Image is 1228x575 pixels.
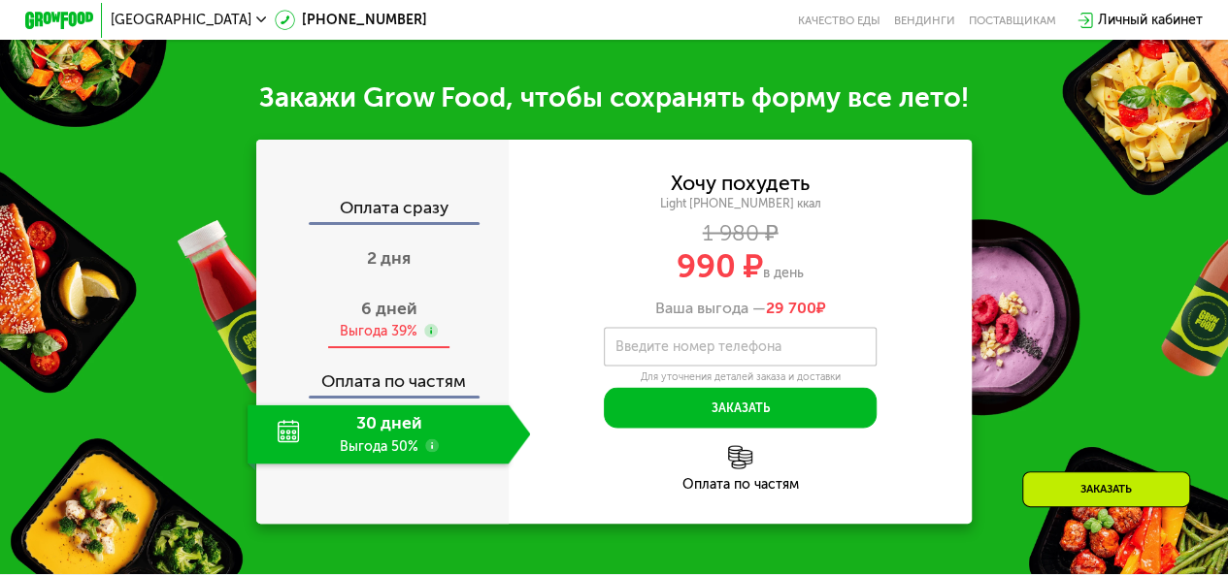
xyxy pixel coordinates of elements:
button: Заказать [604,387,877,428]
a: Вендинги [894,14,955,27]
div: Ваша выгода — [509,298,973,316]
div: Выгода 39% [340,322,417,340]
div: Оплата по частям [509,477,973,491]
span: 2 дня [367,247,411,269]
span: 29 700 [766,298,816,316]
div: Light [PHONE_NUMBER] ккал [509,195,973,210]
span: 990 ₽ [677,246,763,285]
div: Для уточнения деталей заказа и доставки [604,369,877,383]
img: l6xcnZfty9opOoJh.png [728,445,752,469]
div: Хочу похудеть [671,173,810,191]
label: Введите номер телефона [614,341,780,351]
a: Качество еды [798,14,880,27]
div: Оплата по частям [257,356,508,395]
div: Оплата сразу [257,200,508,222]
span: ₽ [766,298,826,316]
a: [PHONE_NUMBER] [275,10,427,30]
div: Заказать [1022,471,1190,507]
span: 6 дней [361,298,417,319]
span: [GEOGRAPHIC_DATA] [111,14,251,27]
span: в день [763,264,804,280]
div: 1 980 ₽ [509,223,973,241]
div: Личный кабинет [1098,10,1203,30]
div: поставщикам [969,14,1056,27]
